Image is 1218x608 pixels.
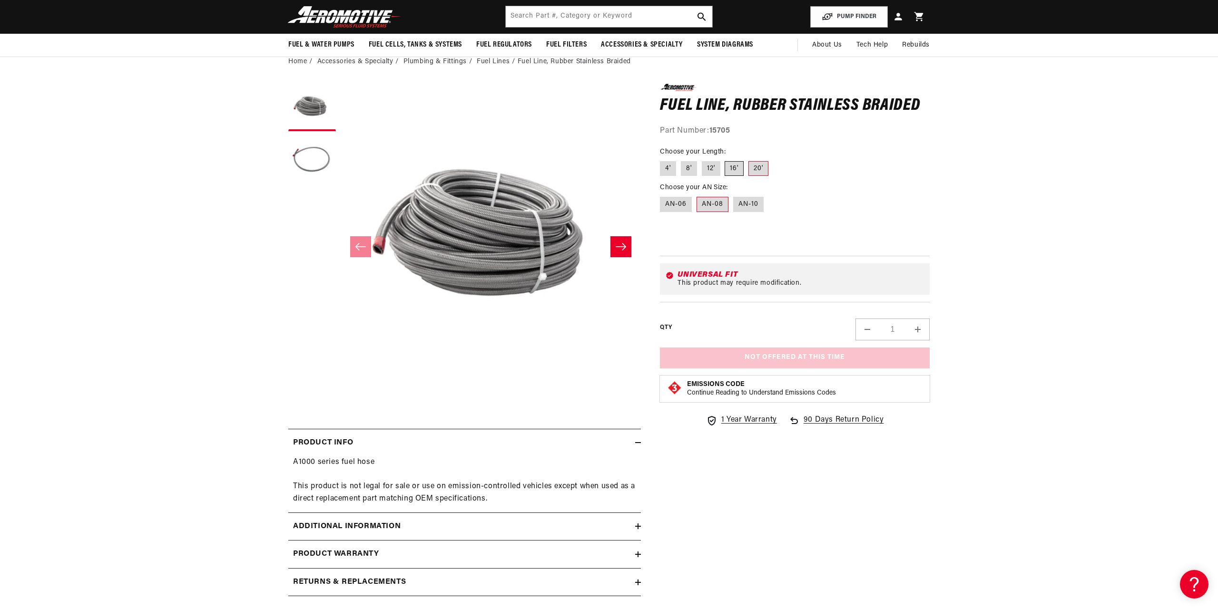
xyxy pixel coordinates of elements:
[293,548,379,560] h2: Product warranty
[687,389,836,397] p: Continue Reading to Understand Emissions Codes
[369,40,462,50] span: Fuel Cells, Tanks & Systems
[288,57,307,67] a: Home
[691,6,712,27] button: search button
[317,57,401,67] li: Accessories & Specialty
[788,414,884,436] a: 90 Days Return Policy
[660,197,692,212] label: AN-06
[288,57,930,67] nav: breadcrumbs
[660,98,930,114] h1: Fuel Line, Rubber Stainless Braided
[709,127,730,135] strong: 15705
[660,147,727,157] legend: Choose your Length:
[288,429,641,457] summary: Product Info
[667,380,682,396] img: Emissions code
[518,57,631,67] li: Fuel Line, Rubber Stainless Braided
[288,569,641,596] summary: Returns & replacements
[706,414,777,426] a: 1 Year Warranty
[594,34,690,56] summary: Accessories & Specialty
[610,236,631,257] button: Slide right
[687,380,836,397] button: Emissions CodeContinue Reading to Understand Emissions Codes
[748,161,768,176] label: 20'
[288,40,354,50] span: Fuel & Water Pumps
[285,6,404,28] img: Aeromotive
[895,34,937,57] summary: Rebuilds
[476,40,532,50] span: Fuel Regulators
[281,34,362,56] summary: Fuel & Water Pumps
[805,34,849,57] a: About Us
[687,381,745,388] strong: Emissions Code
[902,40,930,50] span: Rebuilds
[660,324,672,332] label: QTY
[601,40,683,50] span: Accessories & Specialty
[812,41,842,48] span: About Us
[293,521,401,533] h2: Additional information
[362,34,469,56] summary: Fuel Cells, Tanks & Systems
[546,40,587,50] span: Fuel Filters
[810,6,888,28] button: PUMP FINDER
[849,34,895,57] summary: Tech Help
[288,136,336,183] button: Load image 2 in gallery view
[678,280,924,287] div: This product may require modification.
[660,183,728,193] legend: Choose your AN Size:
[350,236,371,257] button: Slide left
[288,84,641,409] media-gallery: Gallery Viewer
[856,40,888,50] span: Tech Help
[506,6,712,27] input: Search by Part Number, Category or Keyword
[288,540,641,568] summary: Product warranty
[660,125,930,137] div: Part Number:
[660,161,676,176] label: 4'
[681,161,697,176] label: 8'
[725,161,744,176] label: 16'
[690,34,760,56] summary: System Diagrams
[293,437,353,449] h2: Product Info
[469,34,539,56] summary: Fuel Regulators
[288,456,641,505] div: A1000 series fuel hose This product is not legal for sale or use on emission-controlled vehicles ...
[678,271,924,279] div: Universal Fit
[697,197,728,212] label: AN-08
[477,57,510,67] a: Fuel Lines
[293,576,406,589] h2: Returns & replacements
[288,513,641,540] summary: Additional information
[403,57,467,67] a: Plumbing & Fittings
[697,40,753,50] span: System Diagrams
[804,414,884,436] span: 90 Days Return Policy
[702,161,720,176] label: 12'
[539,34,594,56] summary: Fuel Filters
[721,414,777,426] span: 1 Year Warranty
[733,197,764,212] label: AN-10
[288,84,336,131] button: Load image 1 in gallery view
